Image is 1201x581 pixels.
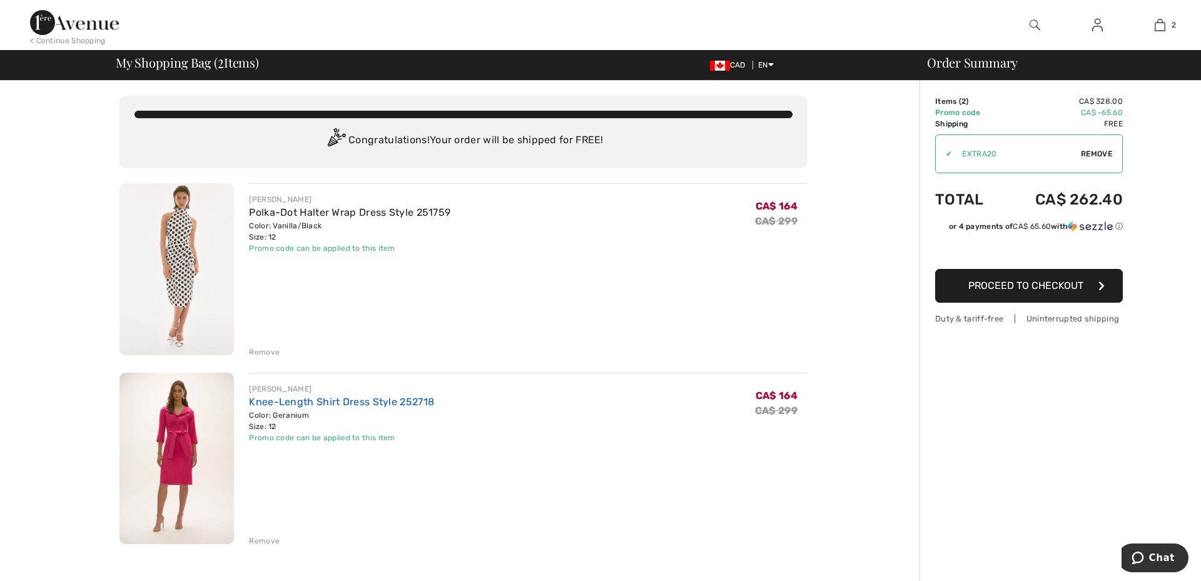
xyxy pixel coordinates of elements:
input: Promo code [952,135,1081,173]
div: Remove [249,535,280,547]
div: Color: Vanilla/Black Size: 12 [249,220,450,243]
iframe: PayPal-paypal [935,236,1123,265]
td: Promo code [935,107,1002,118]
div: or 4 payments ofCA$ 65.60withSezzle Click to learn more about Sezzle [935,221,1123,236]
img: Polka-Dot Halter Wrap Dress Style 251759 [119,183,234,355]
div: Remove [249,346,280,358]
div: or 4 payments of with [949,221,1123,232]
td: CA$ 328.00 [1002,96,1123,107]
td: Total [935,178,1002,221]
s: CA$ 299 [755,215,798,227]
div: [PERSON_NAME] [249,383,434,395]
span: CAD [710,61,751,69]
img: Sezzle [1068,221,1113,232]
span: CA$ 164 [756,200,798,212]
div: [PERSON_NAME] [249,194,450,205]
span: 2 [1172,19,1176,31]
div: Congratulations! Your order will be shipped for FREE! [134,128,793,153]
div: Order Summary [912,56,1193,69]
td: Free [1002,118,1123,129]
span: CA$ 164 [756,390,798,402]
span: My Shopping Bag ( Items) [116,56,259,69]
td: CA$ -65.60 [1002,107,1123,118]
span: EN [758,61,774,69]
img: My Bag [1155,18,1165,33]
td: Items ( ) [935,96,1002,107]
a: 2 [1129,18,1190,33]
img: Congratulation2.svg [323,128,348,153]
div: Promo code can be applied to this item [249,243,450,254]
span: Remove [1081,148,1112,159]
div: < Continue Shopping [30,35,106,46]
span: 2 [218,53,224,69]
iframe: Opens a widget where you can chat to one of our agents [1122,543,1188,575]
span: CA$ 65.60 [1013,222,1051,231]
a: Knee-Length Shirt Dress Style 252718 [249,396,434,408]
div: ✔ [936,148,952,159]
img: search the website [1030,18,1040,33]
a: Polka-Dot Halter Wrap Dress Style 251759 [249,206,450,218]
td: CA$ 262.40 [1002,178,1123,221]
s: CA$ 299 [755,405,798,417]
img: Knee-Length Shirt Dress Style 252718 [119,373,234,545]
img: My Info [1092,18,1103,33]
a: Sign In [1082,18,1113,33]
button: Proceed to Checkout [935,269,1123,303]
div: Color: Geranium Size: 12 [249,410,434,432]
span: Proceed to Checkout [968,280,1083,291]
div: Promo code can be applied to this item [249,432,434,443]
img: 1ère Avenue [30,10,119,35]
div: Duty & tariff-free | Uninterrupted shipping [935,313,1123,325]
td: Shipping [935,118,1002,129]
span: 2 [961,97,966,106]
img: Canadian Dollar [710,61,730,71]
